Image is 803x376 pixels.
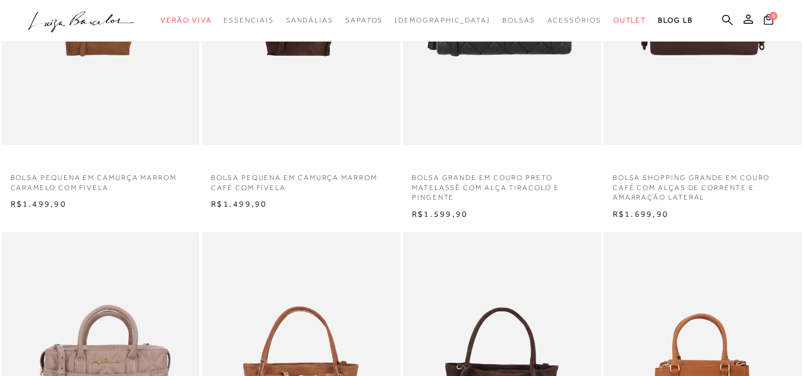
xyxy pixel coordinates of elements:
a: categoryNavScreenReaderText [223,10,273,31]
a: BOLSA GRANDE EM COURO PRETO MATELASSÊ COM ALÇA TIRACOLO E PINGENTE [403,166,601,203]
span: 0 [769,12,777,20]
a: categoryNavScreenReaderText [286,10,333,31]
a: categoryNavScreenReaderText [160,10,212,31]
span: [DEMOGRAPHIC_DATA] [395,16,490,24]
span: Essenciais [223,16,273,24]
span: Verão Viva [160,16,212,24]
span: R$1.499,90 [11,199,67,208]
a: BOLSA PEQUENA EM CAMURÇA MARROM CAFÉ COM FIVELA [202,166,400,193]
span: R$1.699,90 [613,209,669,219]
a: BOLSA SHOPPING GRANDE EM COURO CAFÉ COM ALÇAS DE CORRENTE E AMARRAÇÃO LATERAL [604,166,802,203]
span: Acessórios [547,16,602,24]
a: categoryNavScreenReaderText [613,10,647,31]
span: Sapatos [345,16,383,24]
span: Sandálias [286,16,333,24]
span: R$1.499,90 [211,199,267,208]
a: BLOG LB [658,10,692,31]
button: 0 [760,13,777,29]
a: noSubCategoriesText [395,10,490,31]
a: categoryNavScreenReaderText [345,10,383,31]
span: BLOG LB [658,16,692,24]
span: Bolsas [502,16,536,24]
span: R$1.599,90 [412,209,468,219]
a: BOLSA PEQUENA EM CAMURÇA MARROM CARAMELO COM FIVELA [2,166,200,193]
span: Outlet [613,16,647,24]
a: categoryNavScreenReaderText [547,10,602,31]
a: categoryNavScreenReaderText [502,10,536,31]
